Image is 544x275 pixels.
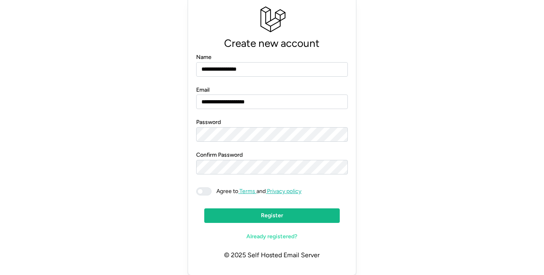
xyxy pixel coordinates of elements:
[266,188,301,195] a: Privacy policy
[196,86,210,94] label: Email
[196,53,212,62] label: Name
[196,35,347,52] p: Create new account
[246,230,297,244] span: Already registered?
[212,187,301,195] span: and
[238,188,256,195] a: Terms
[196,151,243,160] label: Confirm Password
[196,244,347,267] p: © 2025 Self Hosted Email Server
[204,229,339,244] a: Already registered?
[204,208,339,223] button: Register
[196,118,221,127] label: Password
[216,188,238,195] span: Agree to
[261,209,283,223] span: Register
